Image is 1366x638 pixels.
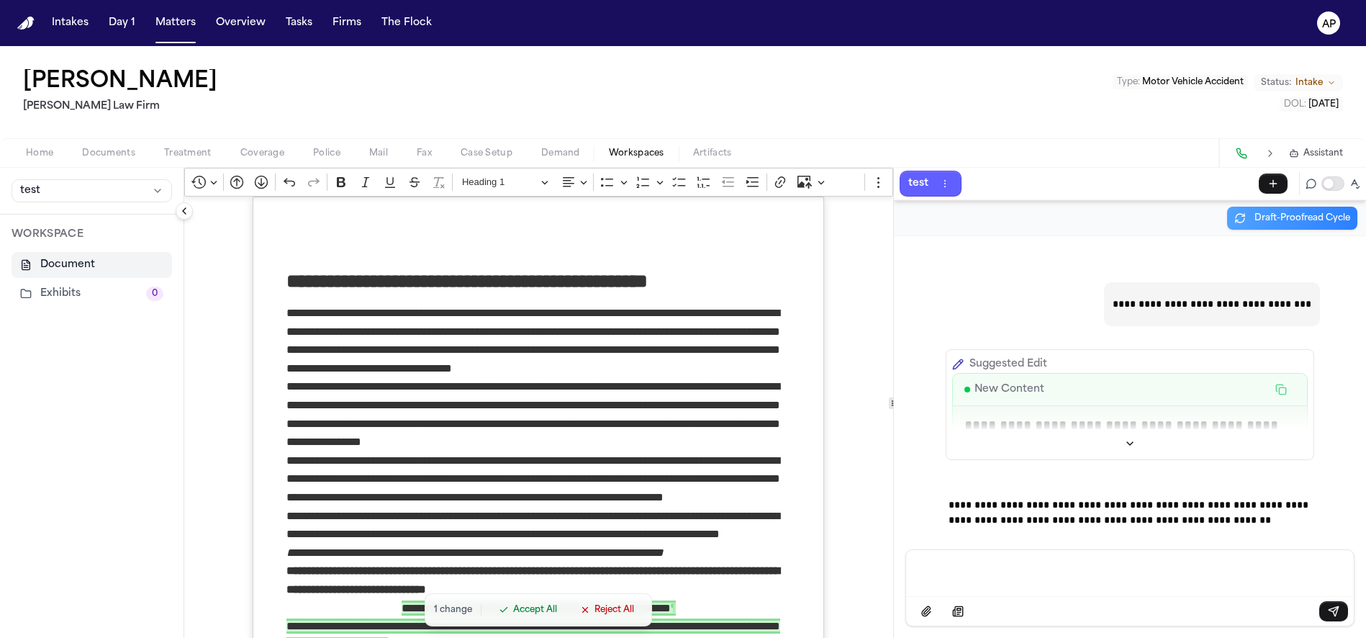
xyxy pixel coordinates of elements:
[908,175,928,192] p: test
[594,604,634,616] span: Reject All
[1321,176,1344,191] button: Toggle proofreading mode
[952,433,1308,454] button: Show more
[912,601,941,621] button: Attach files
[513,604,557,616] span: Accept All
[12,281,172,307] button: Exhibits0
[20,184,40,198] span: test
[376,10,438,36] button: The Flock
[490,600,566,620] button: Accept All
[541,148,580,159] span: Demand
[327,10,367,36] button: Firms
[969,356,1047,373] p: Suggested Edit
[17,17,35,30] a: Home
[1142,78,1244,86] span: Motor Vehicle Accident
[1231,143,1252,163] button: Make a Call
[210,10,271,36] button: Overview
[146,287,163,301] span: 0
[944,601,972,621] button: Select demand example
[1267,379,1295,400] button: Copy new content
[17,17,35,30] img: Finch Logo
[240,148,284,159] span: Coverage
[1319,601,1348,621] button: Send message
[693,148,732,159] span: Artifacts
[82,148,135,159] span: Documents
[1117,78,1140,86] span: Type :
[176,202,193,220] button: Collapse sidebar
[150,10,202,36] button: Matters
[906,550,1354,596] div: Message input
[12,179,172,202] button: test
[974,381,1044,398] p: New Content
[23,69,217,95] h1: [PERSON_NAME]
[23,69,217,95] button: Edit matter name
[1295,77,1323,89] span: Intake
[1308,100,1339,109] span: [DATE]
[184,168,893,197] div: Editor toolbar
[1254,212,1350,224] span: Draft-Proofread Cycle
[1284,100,1306,109] span: DOL :
[1303,148,1343,159] span: Assistant
[12,226,172,243] p: WORKSPACE
[103,10,141,36] button: Day 1
[937,176,953,192] button: Thread actions
[417,148,432,159] span: Fax
[1113,75,1248,89] button: Edit Type: Motor Vehicle Accident
[1261,77,1291,89] span: Status:
[1280,97,1343,112] button: Edit DOL: 2025-08-27
[456,171,555,194] button: Heading 1, Heading
[609,148,664,159] span: Workspaces
[313,148,340,159] span: Police
[434,606,472,614] span: 1 change
[369,148,388,159] span: Mail
[462,174,537,191] span: Heading 1
[1322,19,1336,30] text: AP
[1254,74,1343,91] button: Change status from Intake
[26,148,53,159] span: Home
[46,10,94,36] button: Intakes
[164,148,212,159] span: Treatment
[1289,148,1343,159] button: Assistant
[571,600,643,620] button: Reject All
[12,252,172,278] button: Document
[23,98,223,115] h2: [PERSON_NAME] Law Firm
[461,148,512,159] span: Case Setup
[900,171,962,197] button: testThread actions
[1227,207,1357,230] button: Draft-Proofread Cycle
[280,10,318,36] button: Tasks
